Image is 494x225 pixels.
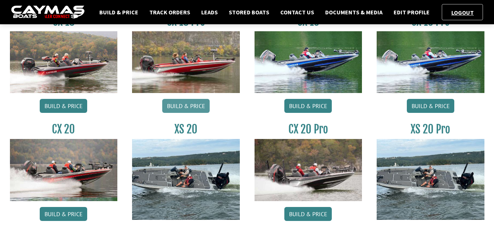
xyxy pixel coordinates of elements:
a: Leads [198,7,221,17]
a: Stored Boats [225,7,273,17]
a: Track Orders [146,7,194,17]
a: Documents & Media [321,7,386,17]
a: Build & Price [40,207,87,221]
img: XS_20_resized.jpg [377,139,484,219]
a: Build & Price [284,99,332,113]
a: Build & Price [162,99,210,113]
img: CX-20_thumbnail.jpg [10,139,118,201]
a: Build & Price [40,99,87,113]
img: caymas-dealer-connect-2ed40d3bc7270c1d8d7ffb4b79bf05adc795679939227970def78ec6f6c03838.gif [11,6,85,19]
img: CX-18SS_thumbnail.jpg [132,31,240,93]
a: Logout [448,9,477,16]
a: Contact Us [277,7,318,17]
h3: XS 20 [132,122,240,136]
img: CX19_thumbnail.jpg [377,31,484,93]
a: Edit Profile [390,7,433,17]
h3: CX 20 Pro [255,122,362,136]
a: Build & Price [407,99,454,113]
h3: CX 20 [10,122,118,136]
img: XS_20_resized.jpg [132,139,240,219]
a: Build & Price [96,7,142,17]
h3: XS 20 Pro [377,122,484,136]
img: CX19_thumbnail.jpg [255,31,362,93]
a: Build & Price [284,207,332,221]
img: CX-18S_thumbnail.jpg [10,31,118,93]
img: CX-20Pro_thumbnail.jpg [255,139,362,201]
